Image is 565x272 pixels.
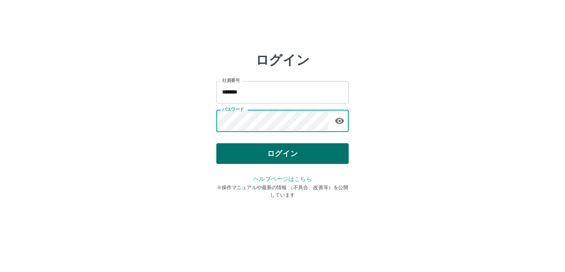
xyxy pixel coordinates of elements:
[256,52,310,68] h2: ログイン
[222,77,239,84] label: 社員番号
[222,106,244,113] label: パスワード
[253,176,311,182] a: ヘルプページはこちら
[216,184,349,199] p: ※操作マニュアルや最新の情報 （不具合、改善等）を公開しています
[216,143,349,164] button: ログイン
